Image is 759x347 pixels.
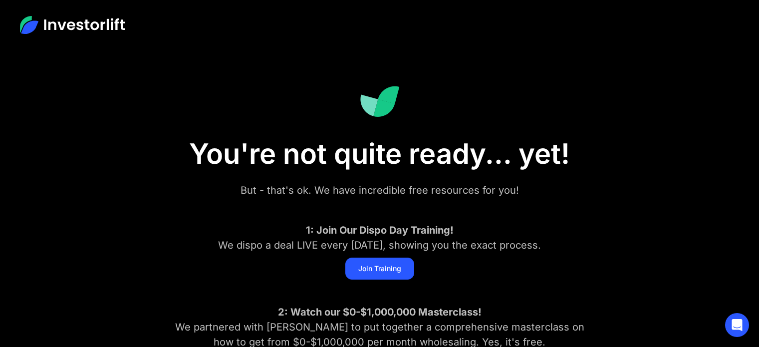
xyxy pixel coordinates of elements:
[278,306,482,318] strong: 2: Watch our $0-$1,000,000 Masterclass!
[306,224,454,236] strong: 1: Join Our Dispo Day Training!
[725,313,749,337] div: Open Intercom Messenger
[345,258,414,280] a: Join Training
[130,137,629,171] h1: You're not quite ready... yet!
[165,183,594,198] div: But - that's ok. We have incredible free resources for you!
[165,223,594,253] div: We dispo a deal LIVE every [DATE], showing you the exact process.
[360,86,400,117] img: Investorlift Dashboard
